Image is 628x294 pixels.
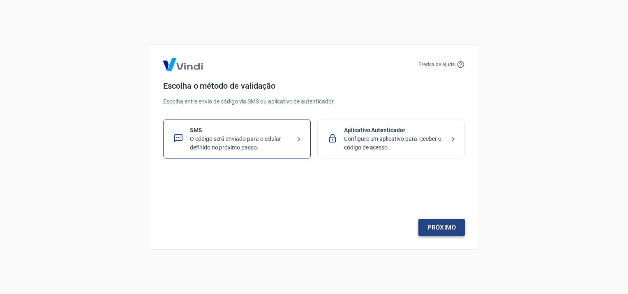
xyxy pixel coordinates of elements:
[344,126,445,135] p: Aplicativo Autenticador
[344,135,445,152] p: Configure um aplicativo para receber o código de acesso.
[418,219,465,236] a: Próximo
[317,119,465,159] div: Aplicativo AutenticadorConfigure um aplicativo para receber o código de acesso.
[163,81,465,91] h4: Escolha o método de validação
[163,58,203,71] img: Logo Vind
[190,135,291,152] p: O código será enviado para o celular definido no próximo passo.
[163,97,465,106] p: Escolha entre envio de código via SMS ou aplicativo de autenticador.
[418,61,455,68] p: Precisa de ajuda
[163,119,311,159] div: SMSO código será enviado para o celular definido no próximo passo.
[190,126,291,135] p: SMS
